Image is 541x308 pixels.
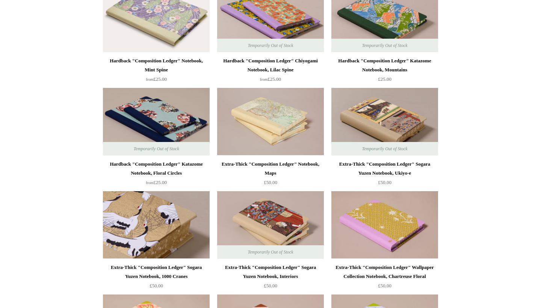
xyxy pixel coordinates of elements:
span: £50.00 [378,283,391,288]
a: Extra-Thick "Composition Ledger" Sogara Yuzen Notebook, Interiors Extra-Thick "Composition Ledger... [217,191,324,259]
div: Extra-Thick "Composition Ledger" Sogara Yuzen Notebook, Interiors [219,263,322,281]
span: £50.00 [150,283,163,288]
span: Temporarily Out of Stock [354,142,415,156]
img: Extra-Thick "Composition Ledger" Sogara Yuzen Notebook, 1000 Cranes [103,191,210,259]
a: Extra-Thick "Composition Ledger" Sogara Yuzen Notebook, 1000 Cranes Extra-Thick "Composition Ledg... [103,191,210,259]
span: £25.00 [378,76,391,82]
a: Extra-Thick "Composition Ledger" Sogara Yuzen Notebook, Interiors £50.00 [217,263,324,294]
div: Extra-Thick "Composition Ledger" Notebook, Maps [219,160,322,178]
span: Temporarily Out of Stock [240,245,301,259]
span: Temporarily Out of Stock [126,142,186,156]
a: Extra-Thick "Composition Ledger" Wallpaper Collection Notebook, Chartreuse Floral Extra-Thick "Co... [331,191,438,259]
a: Hardback "Composition Ledger" Notebook, Mint Spine from£25.00 [103,56,210,87]
div: Hardback "Composition Ledger" Katazome Notebook, Mountains [333,56,436,74]
a: Hardback "Composition Ledger" Chiyogami Notebook, Lilac Spine from£25.00 [217,56,324,87]
img: Extra-Thick "Composition Ledger" Notebook, Maps [217,88,324,156]
span: Temporarily Out of Stock [354,39,415,52]
img: Extra-Thick "Composition Ledger" Wallpaper Collection Notebook, Chartreuse Floral [331,191,438,259]
span: £25.00 [146,76,167,82]
a: Hardback "Composition Ledger" Katazome Notebook, Floral Circles Hardback "Composition Ledger" Kat... [103,88,210,156]
div: Hardback "Composition Ledger" Notebook, Mint Spine [105,56,208,74]
a: Extra-Thick "Composition Ledger" Sogara Yuzen Notebook, 1000 Cranes £50.00 [103,263,210,294]
img: Extra-Thick "Composition Ledger" Sogara Yuzen Notebook, Interiors [217,191,324,259]
a: Hardback "Composition Ledger" Katazome Notebook, Floral Circles from£25.00 [103,160,210,190]
a: Hardback "Composition Ledger" Katazome Notebook, Mountains £25.00 [331,56,438,87]
span: from [146,181,153,185]
a: Extra-Thick "Composition Ledger" Notebook, Maps Extra-Thick "Composition Ledger" Notebook, Maps [217,88,324,156]
a: Extra-Thick "Composition Ledger" Sogara Yuzen Notebook, Ukiyo-e £50.00 [331,160,438,190]
span: £50.00 [264,283,277,288]
span: from [146,77,153,82]
a: Extra-Thick "Composition Ledger" Wallpaper Collection Notebook, Chartreuse Floral £50.00 [331,263,438,294]
div: Hardback "Composition Ledger" Katazome Notebook, Floral Circles [105,160,208,178]
span: Temporarily Out of Stock [240,39,301,52]
span: £50.00 [264,180,277,185]
img: Extra-Thick "Composition Ledger" Sogara Yuzen Notebook, Ukiyo-e [331,88,438,156]
div: Extra-Thick "Composition Ledger" Sogara Yuzen Notebook, 1000 Cranes [105,263,208,281]
div: Extra-Thick "Composition Ledger" Wallpaper Collection Notebook, Chartreuse Floral [333,263,436,281]
span: from [260,77,267,82]
span: £25.00 [260,76,281,82]
span: £25.00 [146,180,167,185]
a: Extra-Thick "Composition Ledger" Notebook, Maps £50.00 [217,160,324,190]
div: Extra-Thick "Composition Ledger" Sogara Yuzen Notebook, Ukiyo-e [333,160,436,178]
div: Hardback "Composition Ledger" Chiyogami Notebook, Lilac Spine [219,56,322,74]
a: Extra-Thick "Composition Ledger" Sogara Yuzen Notebook, Ukiyo-e Extra-Thick "Composition Ledger" ... [331,88,438,156]
span: £50.00 [378,180,391,185]
img: Hardback "Composition Ledger" Katazome Notebook, Floral Circles [103,88,210,156]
